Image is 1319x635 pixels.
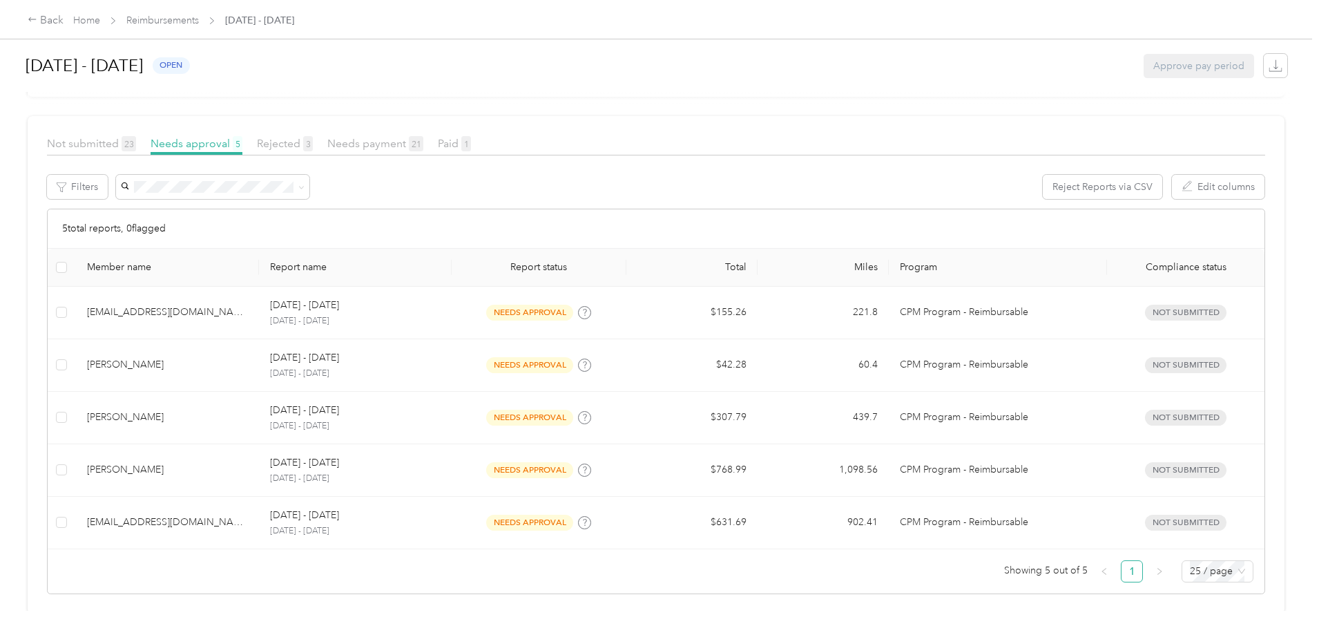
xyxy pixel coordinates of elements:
div: 5 total reports, 0 flagged [48,209,1264,249]
td: $307.79 [626,392,758,444]
div: Member name [87,261,249,273]
p: [DATE] - [DATE] [270,508,339,523]
p: [DATE] - [DATE] [270,350,339,366]
span: Rejected [257,137,313,150]
span: 1 [461,136,471,151]
span: needs approval [486,357,573,373]
span: Not submitted [1145,357,1226,373]
span: Compliance status [1118,261,1253,273]
span: 3 [303,136,313,151]
div: Miles [769,261,878,273]
div: [PERSON_NAME] [87,462,249,477]
p: [DATE] - [DATE] [270,473,440,485]
td: $155.26 [626,287,758,339]
div: Back [28,12,64,29]
td: $42.28 [626,339,758,392]
td: CPM Program - Reimbursable [889,392,1107,444]
p: [DATE] - [DATE] [270,455,339,471]
span: Not submitted [47,137,136,150]
span: Showing 5 out of 5 [1004,560,1088,581]
iframe: Everlance-gr Chat Button Frame [1242,558,1319,635]
button: Edit columns [1172,175,1264,199]
span: Paid [438,137,471,150]
th: Program [889,249,1107,287]
button: Reject Reports via CSV [1043,175,1162,199]
span: Not submitted [1145,305,1226,321]
span: 21 [409,136,423,151]
span: needs approval [486,410,573,426]
li: Previous Page [1093,560,1115,582]
span: Not submitted [1145,410,1226,426]
span: Needs payment [327,137,423,150]
a: Home [73,15,100,26]
p: [DATE] - [DATE] [270,420,440,433]
span: Report status [463,261,615,273]
button: right [1148,560,1171,582]
div: Total [637,261,747,273]
td: $768.99 [626,444,758,497]
td: 60.4 [758,339,889,392]
p: [DATE] - [DATE] [270,368,440,380]
p: [DATE] - [DATE] [270,315,440,328]
p: CPM Program - Reimbursable [900,515,1096,530]
span: Not submitted [1145,462,1226,478]
span: 5 [233,136,242,151]
span: open [153,57,190,73]
td: CPM Program - Reimbursable [889,444,1107,497]
p: CPM Program - Reimbursable [900,410,1096,425]
li: 1 [1121,560,1143,582]
td: 902.41 [758,497,889,549]
span: needs approval [486,305,573,321]
td: CPM Program - Reimbursable [889,287,1107,339]
button: left [1093,560,1115,582]
li: Next Page [1148,560,1171,582]
p: [DATE] - [DATE] [270,525,440,538]
p: CPM Program - Reimbursable [900,305,1096,320]
span: needs approval [486,462,573,478]
span: Not submitted [1145,515,1226,531]
div: [EMAIL_ADDRESS][DOMAIN_NAME] [87,305,249,320]
div: [PERSON_NAME] [87,357,249,372]
a: Reimbursements [126,15,199,26]
td: CPM Program - Reimbursable [889,339,1107,392]
span: 25 / page [1190,561,1245,582]
td: CPM Program - Reimbursable [889,497,1107,549]
div: Page Size [1182,560,1253,582]
button: Filters [47,175,108,199]
h1: [DATE] - [DATE] [26,49,143,82]
div: [EMAIL_ADDRESS][DOMAIN_NAME] [87,515,249,530]
span: left [1100,567,1108,576]
th: Member name [76,249,260,287]
td: $631.69 [626,497,758,549]
span: right [1155,567,1164,576]
td: 1,098.56 [758,444,889,497]
td: 221.8 [758,287,889,339]
th: Report name [259,249,451,287]
div: [PERSON_NAME] [87,410,249,425]
span: [DATE] - [DATE] [225,13,294,28]
p: CPM Program - Reimbursable [900,462,1096,477]
p: [DATE] - [DATE] [270,298,339,313]
span: Needs approval [151,137,242,150]
p: CPM Program - Reimbursable [900,357,1096,372]
td: 439.7 [758,392,889,444]
p: [DATE] - [DATE] [270,403,339,418]
span: 23 [122,136,136,151]
a: 1 [1121,561,1142,582]
span: needs approval [486,515,573,531]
